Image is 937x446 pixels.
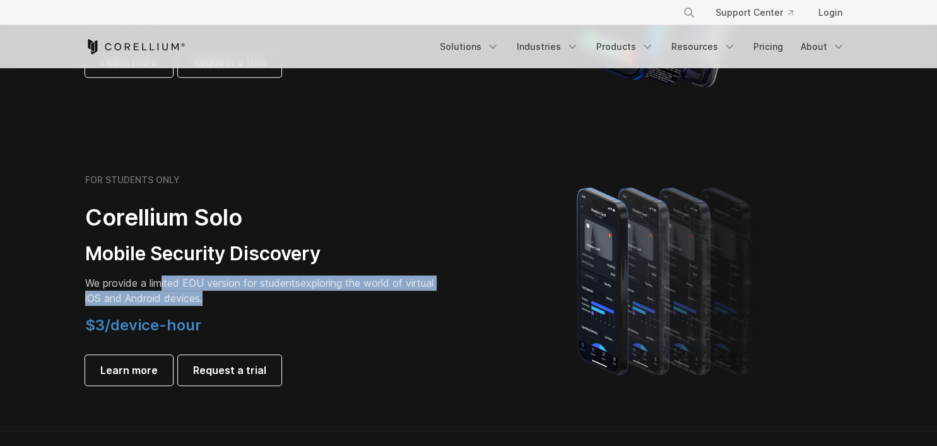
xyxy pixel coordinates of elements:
span: Request a trial [193,363,266,378]
a: Support Center [705,1,803,24]
div: Navigation Menu [432,35,852,58]
img: A lineup of four iPhone models becoming more gradient and blurred [551,169,782,390]
a: Corellium Home [85,39,186,54]
a: Request a trial [178,355,281,385]
h6: FOR STUDENTS ONLY [85,174,180,186]
span: Learn more [100,363,158,378]
a: Learn more [85,355,173,385]
a: Login [808,1,852,24]
h2: Corellium Solo [85,203,439,232]
a: Pricing [746,35,791,58]
p: exploring the world of virtual iOS and Android devices. [85,275,439,306]
a: Solutions [432,35,507,58]
h3: Mobile Security Discovery [85,242,439,266]
button: Search [678,1,700,24]
span: $3/device-hour [85,316,201,334]
a: Products [589,35,661,58]
span: We provide a limited EDU version for students [85,277,300,289]
a: Industries [509,35,586,58]
a: Resources [664,35,743,58]
a: About [793,35,852,58]
div: Navigation Menu [668,1,852,24]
